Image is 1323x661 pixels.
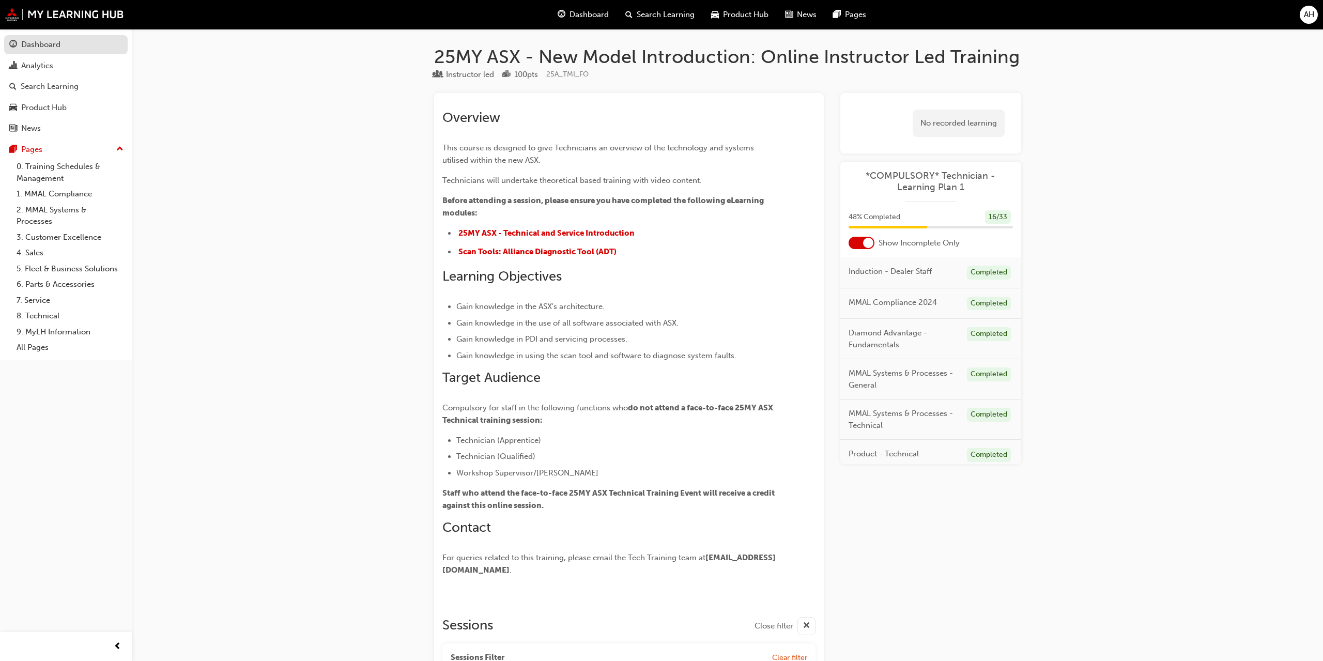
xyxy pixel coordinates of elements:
button: Close filter [755,617,816,635]
div: Search Learning [21,81,79,93]
div: 100 pts [514,69,538,81]
span: up-icon [116,143,124,156]
span: This course is designed to give Technicians an overview of the technology and systems utilised wi... [442,143,756,165]
div: Dashboard [21,39,60,51]
a: 5. Fleet & Business Solutions [12,261,128,277]
span: Gain knowledge in the ASX's architecture. [456,302,605,311]
span: pages-icon [9,145,17,155]
span: Diamond Advantage - Fundamentals [849,327,959,350]
span: Staff who attend the face-to-face 25MY ASX Technical Training Event will receive a credit against... [442,488,776,510]
span: News [797,9,817,21]
span: [EMAIL_ADDRESS][DOMAIN_NAME] [442,553,776,575]
a: 1. MMAL Compliance [12,186,128,202]
a: 9. MyLH Information [12,324,128,340]
span: MMAL Systems & Processes - General [849,367,959,391]
span: search-icon [9,82,17,91]
div: Analytics [21,60,53,72]
span: Product Hub [723,9,768,21]
span: Workshop Supervisor/[PERSON_NAME] [456,468,598,478]
a: guage-iconDashboard [549,4,617,25]
div: Completed [967,408,1011,422]
div: Product Hub [21,102,67,114]
span: . [510,565,512,575]
div: 16 / 33 [985,210,1011,224]
div: Type [434,68,494,81]
a: 7. Service [12,293,128,309]
a: *COMPULSORY* Technician - Learning Plan 1 [849,170,1013,193]
span: Learning Objectives [442,268,562,284]
button: Pages [4,140,128,159]
a: Dashboard [4,35,128,54]
span: Target Audience [442,370,541,386]
span: Product - Technical [849,448,919,460]
span: news-icon [785,8,793,21]
span: Technicians will undertake theoretical based training with video content. [442,176,702,185]
span: Technician (Qualified) [456,452,535,461]
a: pages-iconPages [825,4,874,25]
span: guage-icon [9,40,17,50]
span: MMAL Compliance 2024 [849,297,937,309]
span: Overview [442,110,500,126]
a: Analytics [4,56,128,75]
a: News [4,119,128,138]
span: AH [1304,9,1314,21]
div: Completed [967,266,1011,280]
span: Dashboard [570,9,609,21]
h2: Sessions [442,617,493,635]
span: guage-icon [558,8,565,21]
span: chart-icon [9,62,17,71]
span: podium-icon [502,70,510,80]
span: Learning resource code [546,70,589,79]
a: 3. Customer Excellence [12,229,128,245]
span: cross-icon [803,620,810,633]
span: do not attend a face-to-face 25MY ASX Technical training session: [442,403,775,425]
a: 6. Parts & Accessories [12,276,128,293]
div: Completed [967,297,1011,311]
span: Contact [442,519,491,535]
span: 48 % Completed [849,211,900,223]
div: Completed [967,327,1011,341]
a: 25MY ASX - Technical and Service Introduction [458,228,635,238]
span: MMAL Systems & Processes - Technical [849,408,959,431]
span: Close filter [755,620,793,632]
span: search-icon [625,8,633,21]
h1: 25MY ASX - New Model Introduction: Online Instructor Led Training [434,45,1021,68]
a: Search Learning [4,77,128,96]
span: car-icon [9,103,17,113]
span: Compulsory for staff in the following functions who [442,403,628,412]
span: Show Incomplete Only [879,237,960,249]
div: Pages [21,144,42,156]
div: Completed [967,367,1011,381]
a: 0. Training Schedules & Management [12,159,128,186]
span: Gain knowledge in using the scan tool and software to diagnose system faults. [456,351,736,360]
a: All Pages [12,340,128,356]
a: 4. Sales [12,245,128,261]
a: Product Hub [4,98,128,117]
div: Points [502,68,538,81]
button: AH [1300,6,1318,24]
span: Search Learning [637,9,695,21]
span: For queries related to this training, please email the Tech Training team at [442,553,705,562]
a: Scan Tools: Alliance Diagnostic Tool (ADT) [458,247,617,256]
span: Pages [845,9,866,21]
a: search-iconSearch Learning [617,4,703,25]
span: prev-icon [114,640,121,653]
a: car-iconProduct Hub [703,4,777,25]
button: DashboardAnalyticsSearch LearningProduct HubNews [4,33,128,140]
a: 8. Technical [12,308,128,324]
span: Gain knowledge in the use of all software associated with ASX. [456,318,679,328]
div: No recorded learning [913,110,1005,137]
img: mmal [5,8,124,21]
div: News [21,122,41,134]
a: news-iconNews [777,4,825,25]
span: car-icon [711,8,719,21]
div: Completed [967,448,1011,462]
span: pages-icon [833,8,841,21]
span: news-icon [9,124,17,133]
a: 2. MMAL Systems & Processes [12,202,128,229]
